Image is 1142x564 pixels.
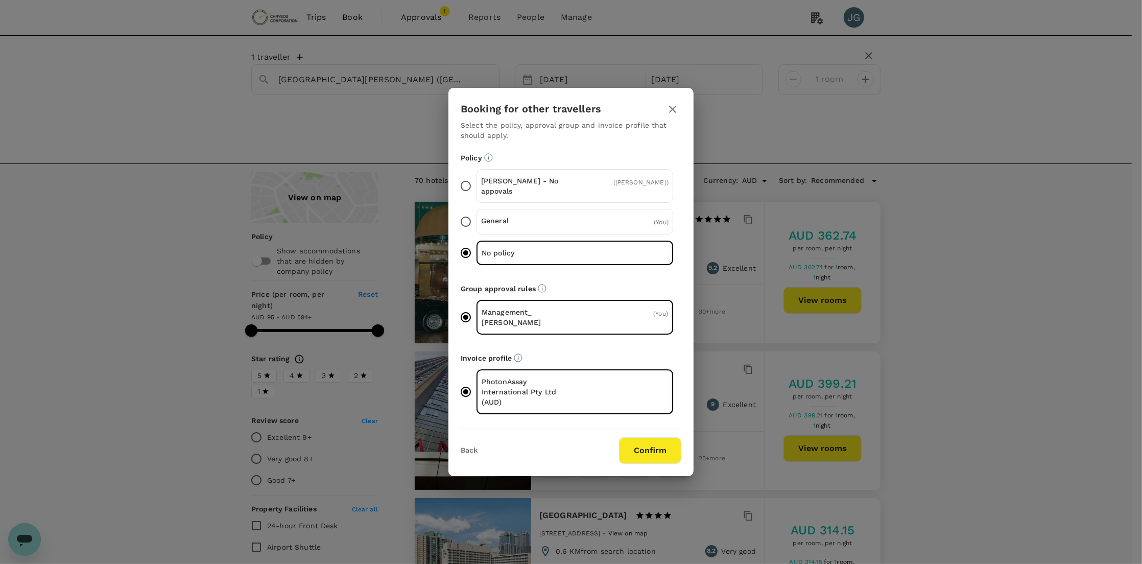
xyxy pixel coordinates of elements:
p: No policy [482,248,575,258]
button: Back [461,447,478,455]
p: [PERSON_NAME] - No appovals [481,176,575,196]
p: Select the policy, approval group and invoice profile that should apply. [461,120,681,140]
span: ( You ) [654,219,669,226]
span: ( You ) [653,310,668,317]
svg: The payment currency and company information are based on the selected invoice profile. [514,354,522,362]
p: Policy [461,153,681,163]
span: ( [PERSON_NAME] ) [613,179,669,186]
p: Management_ [PERSON_NAME] [482,307,575,327]
p: Invoice profile [461,353,681,363]
svg: Default approvers or custom approval rules (if available) are based on the user group. [538,284,546,293]
h3: Booking for other travellers [461,103,601,115]
p: General [481,216,575,226]
p: Group approval rules [461,284,681,294]
button: Confirm [619,437,681,464]
p: PhotonAssay International Pty Ltd (AUD) [482,377,575,407]
svg: Booking restrictions are based on the selected travel policy. [484,153,493,162]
